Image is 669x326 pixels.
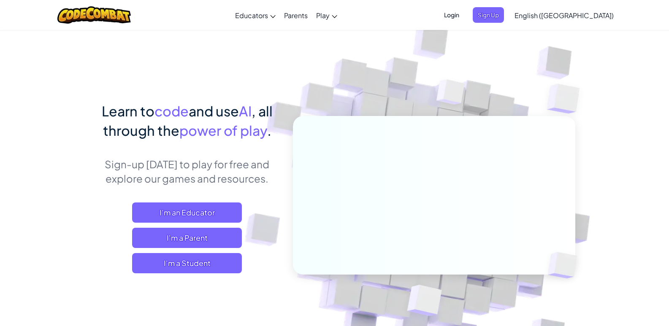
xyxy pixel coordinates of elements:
[189,102,239,119] span: and use
[132,228,242,248] a: I'm a Parent
[312,4,341,27] a: Play
[94,157,280,186] p: Sign-up [DATE] to play for free and explore our games and resources.
[239,102,252,119] span: AI
[530,63,603,135] img: Overlap cubes
[473,7,504,23] button: Sign Up
[515,11,614,20] span: English ([GEOGRAPHIC_DATA])
[231,4,280,27] a: Educators
[235,11,268,20] span: Educators
[316,11,330,20] span: Play
[179,122,267,139] span: power of play
[57,6,131,24] img: CodeCombat logo
[510,4,618,27] a: English ([GEOGRAPHIC_DATA])
[280,4,312,27] a: Parents
[439,7,464,23] button: Login
[132,202,242,223] a: I'm an Educator
[102,102,154,119] span: Learn to
[132,253,242,273] button: I'm a Student
[420,63,481,126] img: Overlap cubes
[154,102,189,119] span: code
[534,234,597,296] img: Overlap cubes
[267,122,271,139] span: .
